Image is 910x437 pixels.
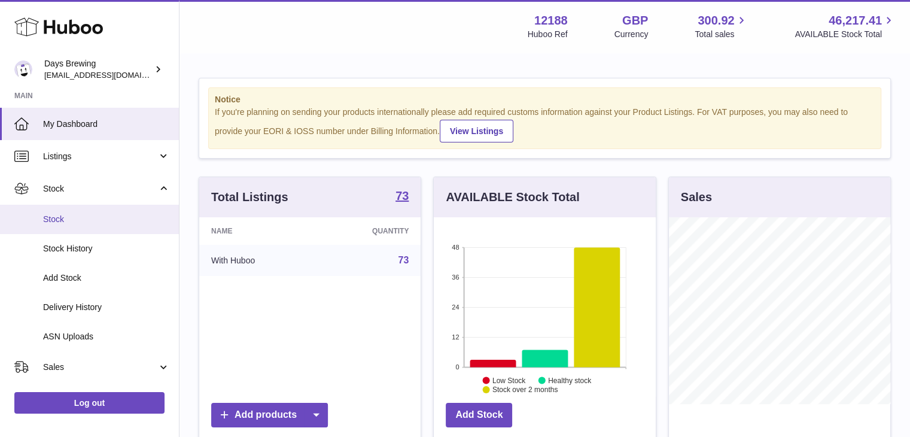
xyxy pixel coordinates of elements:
div: If you're planning on sending your products internationally please add required customs informati... [215,107,875,142]
text: 0 [456,363,459,371]
a: 46,217.41 AVAILABLE Stock Total [795,13,896,40]
text: 24 [452,304,459,311]
span: Stock [43,183,157,195]
strong: 73 [395,190,409,202]
span: AVAILABLE Stock Total [795,29,896,40]
h3: Sales [681,189,712,205]
span: Add Stock [43,272,170,284]
div: Days Brewing [44,58,152,81]
a: Add Stock [446,403,512,427]
span: Sales [43,362,157,373]
span: Listings [43,151,157,162]
a: 73 [395,190,409,204]
a: View Listings [440,120,513,142]
strong: GBP [622,13,648,29]
span: 46,217.41 [829,13,882,29]
text: 36 [452,274,459,281]
span: 300.92 [698,13,734,29]
div: Huboo Ref [528,29,568,40]
span: Stock [43,214,170,225]
span: ASN Uploads [43,331,170,342]
img: internalAdmin-12188@internal.huboo.com [14,60,32,78]
a: Log out [14,392,165,414]
span: Stock History [43,243,170,254]
h3: AVAILABLE Stock Total [446,189,579,205]
div: Currency [614,29,649,40]
text: Stock over 2 months [492,386,558,394]
h3: Total Listings [211,189,288,205]
th: Quantity [316,217,421,245]
a: Add products [211,403,328,427]
td: With Huboo [199,245,316,276]
text: Low Stock [492,376,526,384]
text: Healthy stock [548,376,592,384]
th: Name [199,217,316,245]
text: 12 [452,333,459,341]
strong: Notice [215,94,875,105]
text: 48 [452,244,459,251]
span: Delivery History [43,302,170,313]
a: 300.92 Total sales [695,13,748,40]
a: 73 [398,255,409,265]
strong: 12188 [534,13,568,29]
span: My Dashboard [43,119,170,130]
span: Total sales [695,29,748,40]
span: [EMAIL_ADDRESS][DOMAIN_NAME] [44,70,176,80]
